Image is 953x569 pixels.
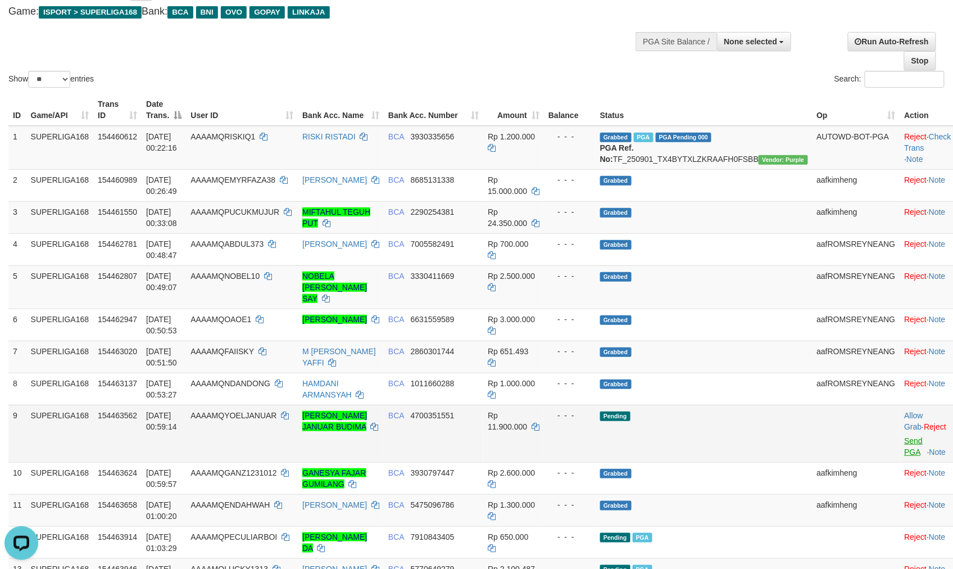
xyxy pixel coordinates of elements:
[98,315,137,324] span: 154462947
[302,175,367,184] a: [PERSON_NAME]
[905,436,923,457] a: Send PGA
[8,126,26,170] td: 1
[190,411,276,420] span: AAAAMQYOELJANUAR
[905,347,927,356] a: Reject
[26,169,94,201] td: SUPERLIGA168
[26,265,94,309] td: SUPERLIGA168
[904,51,936,70] a: Stop
[548,206,591,218] div: - - -
[906,155,923,164] a: Note
[929,240,946,249] a: Note
[388,175,404,184] span: BCA
[302,240,367,249] a: [PERSON_NAME]
[813,126,900,170] td: AUTOWD-BOT-PGA
[813,341,900,373] td: aafROMSREYNEANG
[813,94,900,126] th: Op: activate to sort column ascending
[548,346,591,357] div: - - -
[411,315,455,324] span: Copy 6631559589 to clipboard
[548,499,591,511] div: - - -
[388,272,404,281] span: BCA
[26,94,94,126] th: Game/API: activate to sort column ascending
[548,378,591,389] div: - - -
[384,94,483,126] th: Bank Acc. Number: activate to sort column ascending
[600,501,632,511] span: Grabbed
[8,373,26,405] td: 8
[190,132,255,141] span: AAAAMQRISKIQ1
[929,532,946,541] a: Note
[488,411,527,431] span: Rp 11.900.000
[26,462,94,494] td: SUPERLIGA168
[848,32,936,51] a: Run Auto-Refresh
[600,143,634,164] b: PGA Ref. No:
[724,37,778,46] span: None selected
[905,207,927,216] a: Reject
[548,131,591,142] div: - - -
[196,6,218,19] span: BNI
[813,309,900,341] td: aafROMSREYNEANG
[98,272,137,281] span: 154462807
[813,462,900,494] td: aafkimheng
[288,6,330,19] span: LINKAJA
[600,133,632,142] span: Grabbed
[98,132,137,141] span: 154460612
[146,411,177,431] span: [DATE] 00:59:14
[488,468,535,477] span: Rp 2.600.000
[302,379,352,399] a: HAMDANI ARMANSYAH
[548,174,591,186] div: - - -
[929,175,946,184] a: Note
[146,379,177,399] span: [DATE] 00:53:27
[302,272,367,303] a: NOBELA [PERSON_NAME] SAY
[146,347,177,367] span: [DATE] 00:51:50
[548,270,591,282] div: - - -
[8,265,26,309] td: 5
[633,533,652,543] span: Marked by aafnonsreyleab
[924,422,947,431] a: Reject
[167,6,193,19] span: BCA
[905,132,927,141] a: Reject
[98,411,137,420] span: 154463562
[488,207,527,228] span: Rp 24.350.000
[302,132,356,141] a: RISKI RISTADI
[98,175,137,184] span: 154460989
[39,6,142,19] span: ISPORT > SUPERLIGA168
[146,175,177,196] span: [DATE] 00:26:49
[98,532,137,541] span: 154463914
[388,240,404,249] span: BCA
[388,500,404,509] span: BCA
[411,379,455,388] span: Copy 1011660288 to clipboard
[190,468,276,477] span: AAAAMQGANZ1231012
[600,533,630,543] span: Pending
[600,208,632,218] span: Grabbed
[26,373,94,405] td: SUPERLIGA168
[548,410,591,421] div: - - -
[596,126,813,170] td: TF_250901_TX4BYTXLZKRAAFH0FSBB
[26,405,94,462] td: SUPERLIGA168
[190,379,270,388] span: AAAAMQNDANDONG
[488,532,528,541] span: Rp 650.000
[929,347,946,356] a: Note
[600,176,632,186] span: Grabbed
[98,468,137,477] span: 154463624
[8,71,94,88] label: Show entries
[905,500,927,509] a: Reject
[548,467,591,478] div: - - -
[26,233,94,265] td: SUPERLIGA168
[596,94,813,126] th: Status
[26,201,94,233] td: SUPERLIGA168
[142,94,186,126] th: Date Trans.: activate to sort column descending
[813,201,900,233] td: aafkimheng
[544,94,596,126] th: Balance
[8,405,26,462] td: 9
[8,309,26,341] td: 6
[929,272,946,281] a: Note
[929,207,946,216] a: Note
[302,315,367,324] a: [PERSON_NAME]
[388,347,404,356] span: BCA
[98,207,137,216] span: 154461550
[905,315,927,324] a: Reject
[548,238,591,250] div: - - -
[388,468,404,477] span: BCA
[190,207,279,216] span: AAAAMQPUCUKMUJUR
[388,207,404,216] span: BCA
[813,265,900,309] td: aafROMSREYNEANG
